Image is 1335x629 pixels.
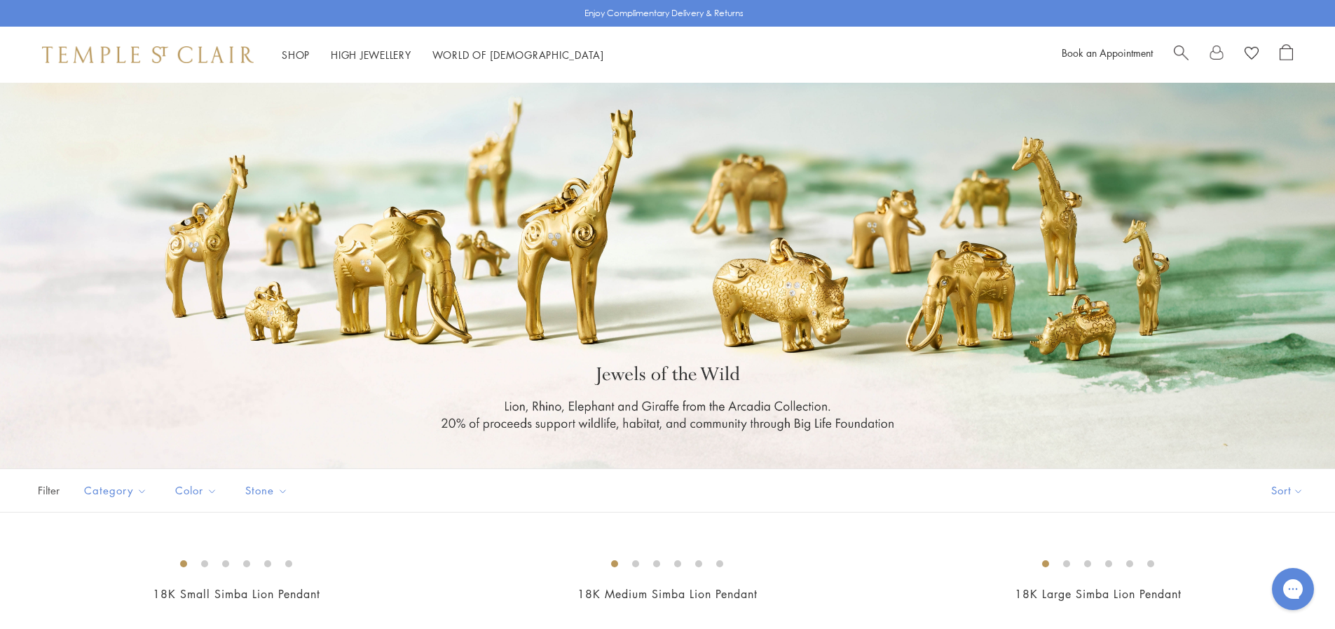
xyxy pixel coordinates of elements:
[282,46,604,64] nav: Main navigation
[1245,44,1259,65] a: View Wishlist
[168,482,228,499] span: Color
[1265,563,1321,615] iframe: Gorgias live chat messenger
[584,6,744,20] p: Enjoy Complimentary Delivery & Returns
[235,475,299,506] button: Stone
[1015,586,1182,602] a: 18K Large Simba Lion Pendant
[165,475,228,506] button: Color
[1062,46,1153,60] a: Book an Appointment
[74,475,158,506] button: Category
[77,482,158,499] span: Category
[1280,44,1293,65] a: Open Shopping Bag
[1240,469,1335,512] button: Show sort by
[577,586,758,602] a: 18K Medium Simba Lion Pendant
[331,48,411,62] a: High JewelleryHigh Jewellery
[1174,44,1189,65] a: Search
[42,46,254,63] img: Temple St. Clair
[238,482,299,499] span: Stone
[432,48,604,62] a: World of [DEMOGRAPHIC_DATA]World of [DEMOGRAPHIC_DATA]
[153,586,320,602] a: 18K Small Simba Lion Pendant
[282,48,310,62] a: ShopShop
